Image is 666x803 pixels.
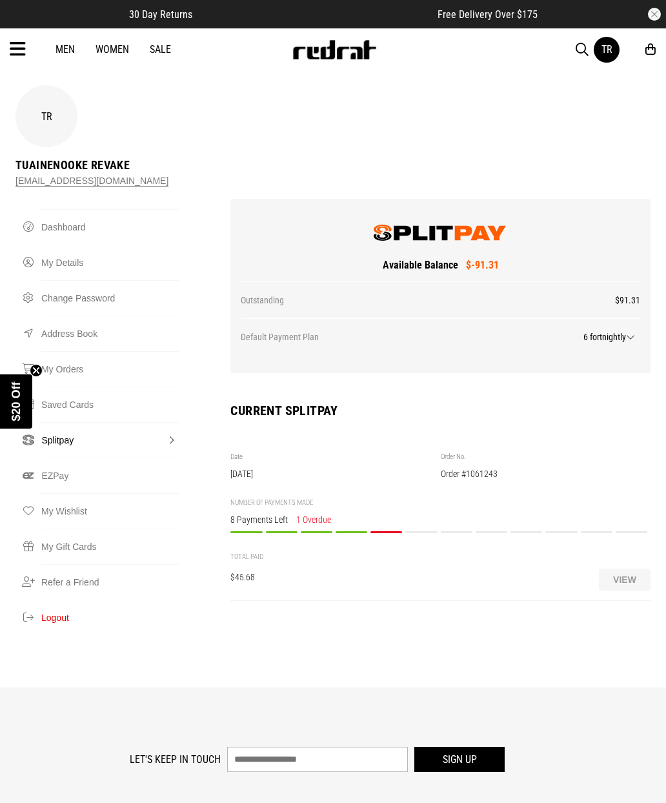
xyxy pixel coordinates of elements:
a: Sale [150,43,171,56]
span: 30 Day Returns [129,8,192,21]
img: Redrat logo [292,40,377,59]
a: My Details [41,245,179,280]
span: 6 fortnightly [583,332,635,342]
a: My Gift Cards [41,529,179,564]
a: EZPay [41,458,179,493]
div: Available Balance [241,259,640,281]
a: Refer a Friend [41,564,179,600]
a: Change Password [41,280,179,316]
nav: Account [15,209,179,635]
span: 8 Payments Left [230,514,288,525]
h2: Current SplitPay [230,404,651,417]
span: $-91.31 [458,259,499,271]
a: Saved Cards [41,387,179,422]
div: TR [15,85,77,147]
a: Women [96,43,129,56]
a: My Orders [41,351,179,387]
div: TR [601,43,612,56]
span: Free Delivery Over $175 [438,8,538,21]
a: Address Book [41,316,179,351]
button: Logout [41,600,179,635]
span: 1 Overdue [296,514,331,525]
button: Sign up [414,747,505,772]
button: View [599,569,651,591]
span: $91.31 [615,295,640,305]
div: TOTAL PAID [230,553,651,562]
div: $45.68 [230,572,289,594]
div: Date [230,452,440,462]
img: SplitPay [374,225,508,241]
button: Close teaser [30,364,43,377]
a: Dashboard [41,209,179,245]
div: [DATE] [230,469,440,479]
div: Default Payment Plan [241,318,640,363]
a: Men [55,43,75,56]
a: My Wishlist [41,493,179,529]
label: Let's keep in touch [130,753,221,766]
a: Splitpay [41,422,179,458]
div: NUMBER OF PAYMENTS MADE [230,498,651,508]
div: Outstanding [241,281,640,318]
button: Open LiveChat chat widget [10,5,49,44]
div: Order #1061243 [441,469,651,479]
iframe: Customer reviews powered by Trustpilot [218,8,412,21]
div: Order No. [441,452,651,462]
div: Tuainenooke Revake [15,158,168,173]
span: $20 Off [10,381,23,421]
